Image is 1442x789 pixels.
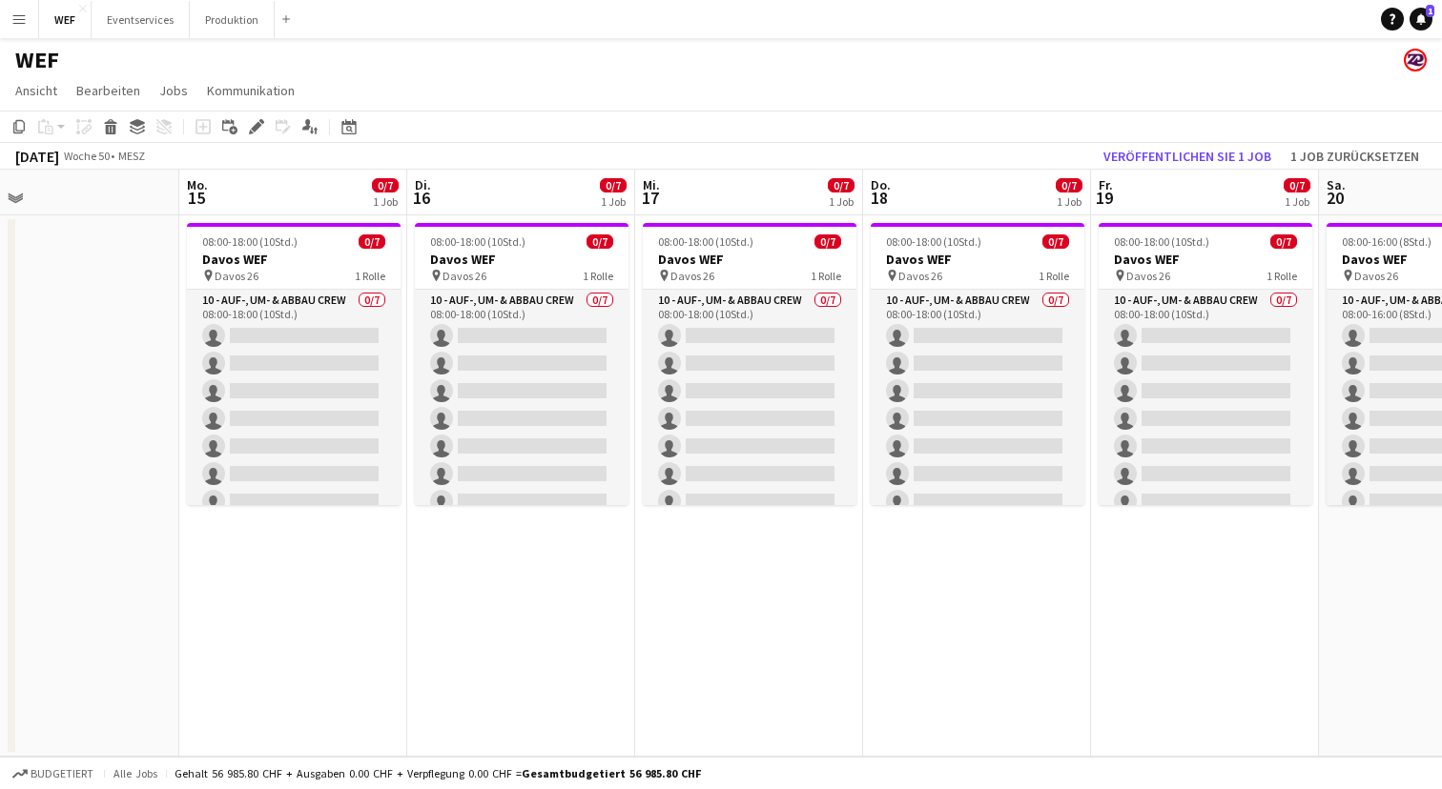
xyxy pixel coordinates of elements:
span: Davos 26 [1126,269,1170,283]
a: 1 [1410,8,1432,30]
span: 1 Rolle [1039,269,1069,283]
span: Davos 26 [898,269,942,283]
app-card-role: 10 - Auf-, Um- & Abbau Crew0/708:00-18:00 (10Std.) [643,290,856,520]
h3: Davos WEF [871,251,1084,268]
span: Mi. [643,176,660,193]
span: 0/7 [1284,178,1310,192]
span: Ansicht [15,82,57,99]
span: 1 [1426,5,1434,17]
a: Ansicht [8,78,65,103]
span: Davos 26 [443,269,486,283]
span: Budgetiert [31,767,93,780]
span: Gesamtbudgetiert 56 985.80 CHF [522,766,701,780]
div: [DATE] [15,147,59,166]
span: 0/7 [372,178,399,192]
app-job-card: 08:00-18:00 (10Std.)0/7Davos WEF Davos 261 Rolle10 - Auf-, Um- & Abbau Crew0/708:00-18:00 (10Std.) [187,223,401,505]
div: 1 Job [829,194,854,209]
button: Veröffentlichen Sie 1 Job [1096,144,1279,169]
span: 16 [412,187,431,209]
app-job-card: 08:00-18:00 (10Std.)0/7Davos WEF Davos 261 Rolle10 - Auf-, Um- & Abbau Crew0/708:00-18:00 (10Std.) [1099,223,1312,505]
app-job-card: 08:00-18:00 (10Std.)0/7Davos WEF Davos 261 Rolle10 - Auf-, Um- & Abbau Crew0/708:00-18:00 (10Std.) [643,223,856,505]
span: 0/7 [359,234,385,249]
h3: Davos WEF [187,251,401,268]
span: 08:00-18:00 (10Std.) [1114,234,1209,249]
button: WEF [39,1,92,38]
span: 1 Rolle [1267,269,1297,283]
div: MESZ [118,149,145,163]
span: Sa. [1327,176,1346,193]
app-card-role: 10 - Auf-, Um- & Abbau Crew0/708:00-18:00 (10Std.) [187,290,401,520]
span: 1 Rolle [811,269,841,283]
span: 19 [1096,187,1113,209]
button: Budgetiert [10,763,96,784]
span: 08:00-18:00 (10Std.) [430,234,525,249]
div: 1 Job [601,194,626,209]
app-card-role: 10 - Auf-, Um- & Abbau Crew0/708:00-18:00 (10Std.) [415,290,628,520]
span: Di. [415,176,431,193]
app-user-avatar: Team Zeitpol [1404,49,1427,71]
button: 1 Job zurücksetzen [1283,144,1427,169]
span: 08:00-18:00 (10Std.) [658,234,753,249]
span: 17 [640,187,660,209]
a: Jobs [152,78,196,103]
h3: Davos WEF [643,251,856,268]
span: Woche 50 [63,149,111,163]
span: 08:00-16:00 (8Std.) [1342,234,1432,249]
span: 0/7 [814,234,841,249]
span: 1 Rolle [355,269,385,283]
span: 20 [1324,187,1346,209]
span: Jobs [159,82,188,99]
div: 1 Job [373,194,398,209]
span: Kommunikation [207,82,295,99]
span: Alle Jobs [113,766,158,780]
span: 0/7 [1042,234,1069,249]
app-card-role: 10 - Auf-, Um- & Abbau Crew0/708:00-18:00 (10Std.) [1099,290,1312,520]
div: 1 Job [1285,194,1309,209]
div: Gehalt 56 985.80 CHF + Ausgaben 0.00 CHF + Verpflegung 0.00 CHF = [175,766,701,780]
span: 0/7 [600,178,627,192]
span: 1 Rolle [583,269,613,283]
span: 08:00-18:00 (10Std.) [886,234,981,249]
button: Produktion [190,1,275,38]
span: 15 [184,187,208,209]
h3: Davos WEF [1099,251,1312,268]
span: Mo. [187,176,208,193]
span: Davos 26 [215,269,258,283]
span: Bearbeiten [76,82,140,99]
span: 0/7 [828,178,855,192]
span: 0/7 [1056,178,1082,192]
h1: WEF [15,46,59,74]
div: 1 Job [1057,194,1081,209]
app-job-card: 08:00-18:00 (10Std.)0/7Davos WEF Davos 261 Rolle10 - Auf-, Um- & Abbau Crew0/708:00-18:00 (10Std.) [871,223,1084,505]
span: 0/7 [1270,234,1297,249]
span: Do. [871,176,891,193]
span: Davos 26 [670,269,714,283]
span: 0/7 [587,234,613,249]
app-job-card: 08:00-18:00 (10Std.)0/7Davos WEF Davos 261 Rolle10 - Auf-, Um- & Abbau Crew0/708:00-18:00 (10Std.) [415,223,628,505]
h3: Davos WEF [415,251,628,268]
button: Eventservices [92,1,190,38]
span: Fr. [1099,176,1113,193]
a: Bearbeiten [69,78,148,103]
span: 08:00-18:00 (10Std.) [202,234,298,249]
a: Kommunikation [199,78,302,103]
app-card-role: 10 - Auf-, Um- & Abbau Crew0/708:00-18:00 (10Std.) [871,290,1084,520]
span: Davos 26 [1354,269,1398,283]
span: 18 [868,187,891,209]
